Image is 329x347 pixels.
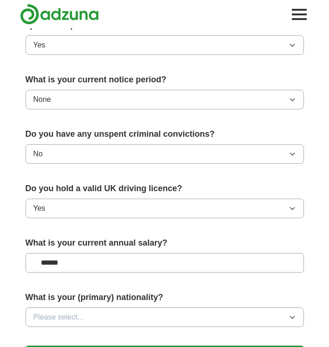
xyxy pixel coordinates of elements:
span: Yes [33,40,45,51]
button: Yes [26,35,304,55]
label: What is your current annual salary? [26,237,304,249]
label: What is your current notice period? [26,73,304,86]
button: Yes [26,199,304,218]
label: Do you have any unspent criminal convictions? [26,128,304,140]
button: None [26,90,304,109]
button: Please select... [26,307,304,327]
img: Adzuna logo [20,4,99,25]
label: What is your (primary) nationality? [26,291,304,304]
span: No [33,148,43,160]
span: None [33,94,51,105]
button: No [26,144,304,164]
span: Yes [33,203,45,214]
span: Please select... [33,312,84,323]
button: Toggle main navigation menu [289,4,310,25]
label: Do you hold a valid UK driving licence? [26,182,304,195]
